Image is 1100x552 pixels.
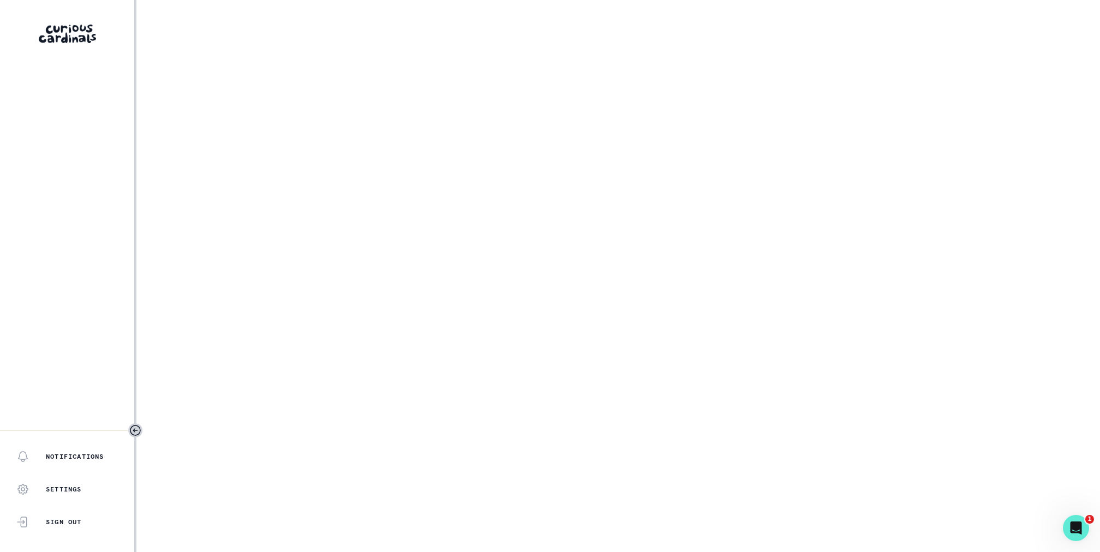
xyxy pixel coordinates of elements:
button: Toggle sidebar [128,423,142,437]
p: Sign Out [46,518,82,526]
iframe: Intercom live chat [1063,515,1089,541]
img: Curious Cardinals Logo [39,25,96,43]
p: Settings [46,485,82,494]
p: Notifications [46,452,104,461]
span: 1 [1085,515,1094,524]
